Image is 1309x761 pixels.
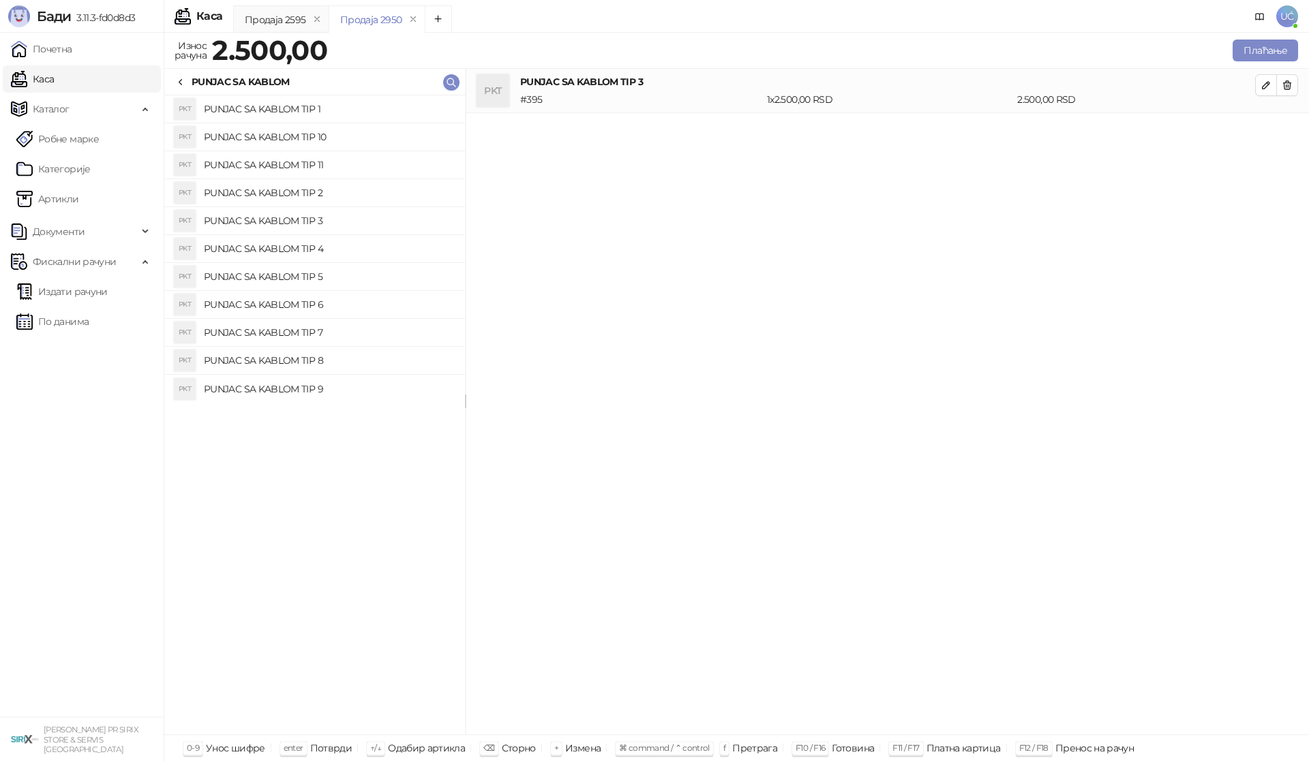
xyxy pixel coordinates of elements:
[1233,40,1298,61] button: Плаћање
[174,350,196,371] div: PKT
[16,278,108,305] a: Издати рачуни
[174,210,196,232] div: PKT
[565,739,601,757] div: Измена
[164,95,465,734] div: grid
[16,155,91,183] a: Категорије
[37,8,71,25] span: Бади
[71,12,135,24] span: 3.11.3-fd0d8d3
[16,185,79,213] a: ArtikliАртикли
[174,378,196,400] div: PKT
[404,14,422,25] button: remove
[832,739,874,757] div: Готовина
[204,98,454,120] h4: PUNJAC SA KABLOM TIP 1
[11,726,38,753] img: 64x64-companyLogo-cb9a1907-c9b0-4601-bb5e-5084e694c383.png
[764,92,1014,107] div: 1 x 2.500,00 RSD
[174,182,196,204] div: PKT
[245,12,305,27] div: Продаја 2595
[11,65,54,93] a: Каса
[520,74,1255,89] h4: PUNJAC SA KABLOM TIP 3
[284,743,303,753] span: enter
[174,126,196,148] div: PKT
[33,218,85,245] span: Документи
[174,154,196,176] div: PKT
[1055,739,1134,757] div: Пренос на рачун
[619,743,710,753] span: ⌘ command / ⌃ control
[204,294,454,315] h4: PUNJAC SA KABLOM TIP 6
[732,739,777,757] div: Претрага
[1249,5,1271,27] a: Документација
[187,743,199,753] span: 0-9
[204,322,454,343] h4: PUNJAC SA KABLOM TIP 7
[204,238,454,260] h4: PUNJAC SA KABLOM TIP 4
[204,126,454,148] h4: PUNJAC SA KABLOM TIP 10
[425,5,452,33] button: Add tab
[554,743,558,753] span: +
[33,95,70,123] span: Каталог
[310,739,352,757] div: Потврди
[44,725,138,754] small: [PERSON_NAME] PR SIRIX STORE & SERVIS [GEOGRAPHIC_DATA]
[796,743,825,753] span: F10 / F16
[174,238,196,260] div: PKT
[308,14,326,25] button: remove
[1019,743,1049,753] span: F12 / F18
[502,739,536,757] div: Сторно
[927,739,1001,757] div: Платна картица
[388,739,465,757] div: Одабир артикла
[204,154,454,176] h4: PUNJAC SA KABLOM TIP 11
[477,74,509,107] div: PKT
[16,308,89,335] a: По данима
[892,743,919,753] span: F11 / F17
[16,125,99,153] a: Робне марке
[11,35,72,63] a: Почетна
[174,98,196,120] div: PKT
[204,350,454,371] h4: PUNJAC SA KABLOM TIP 8
[196,11,222,22] div: Каса
[723,743,725,753] span: f
[204,266,454,288] h4: PUNJAC SA KABLOM TIP 5
[192,74,290,89] div: PUNJAC SA KABLOM
[174,322,196,343] div: PKT
[370,743,381,753] span: ↑/↓
[8,5,30,27] img: Logo
[33,248,116,275] span: Фискални рачуни
[204,378,454,400] h4: PUNJAC SA KABLOM TIP 9
[1014,92,1258,107] div: 2.500,00 RSD
[174,266,196,288] div: PKT
[483,743,494,753] span: ⌫
[174,294,196,315] div: PKT
[204,182,454,204] h4: PUNJAC SA KABLOM TIP 2
[1276,5,1298,27] span: UĆ
[204,210,454,232] h4: PUNJAC SA KABLOM TIP 3
[517,92,764,107] div: # 395
[206,739,265,757] div: Унос шифре
[212,33,327,67] strong: 2.500,00
[172,37,209,64] div: Износ рачуна
[340,12,402,27] div: Продаја 2950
